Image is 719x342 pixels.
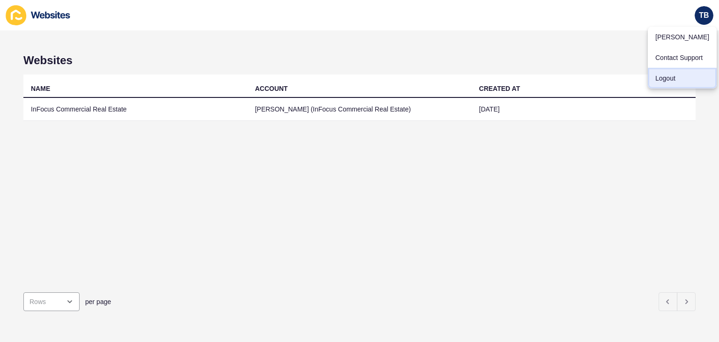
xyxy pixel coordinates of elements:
[248,98,472,121] td: [PERSON_NAME] (InFocus Commercial Real Estate)
[699,11,709,20] span: TB
[648,27,717,47] a: [PERSON_NAME]
[23,292,80,311] div: open menu
[23,54,696,67] h1: Websites
[31,84,50,93] div: NAME
[648,68,717,89] a: Logout
[479,84,520,93] div: CREATED AT
[471,98,696,121] td: [DATE]
[648,47,717,68] a: Contact Support
[255,84,288,93] div: ACCOUNT
[23,98,248,121] td: InFocus Commercial Real Estate
[85,297,111,306] span: per page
